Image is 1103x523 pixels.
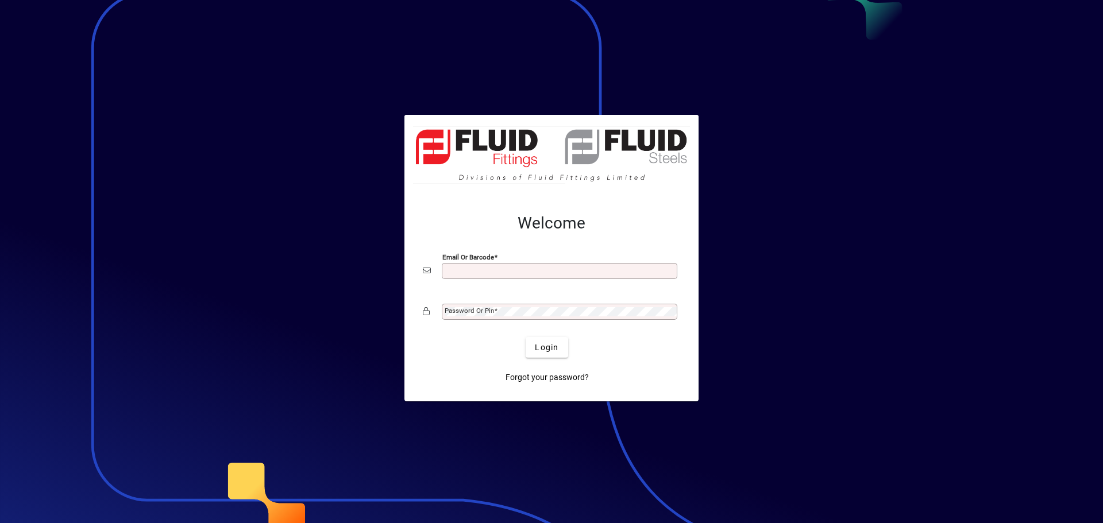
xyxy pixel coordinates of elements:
mat-label: Password or Pin [445,307,494,315]
span: Forgot your password? [506,371,589,383]
a: Forgot your password? [501,367,593,388]
span: Login [535,342,558,354]
button: Login [526,337,568,358]
h2: Welcome [423,214,680,233]
mat-label: Email or Barcode [442,253,494,261]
